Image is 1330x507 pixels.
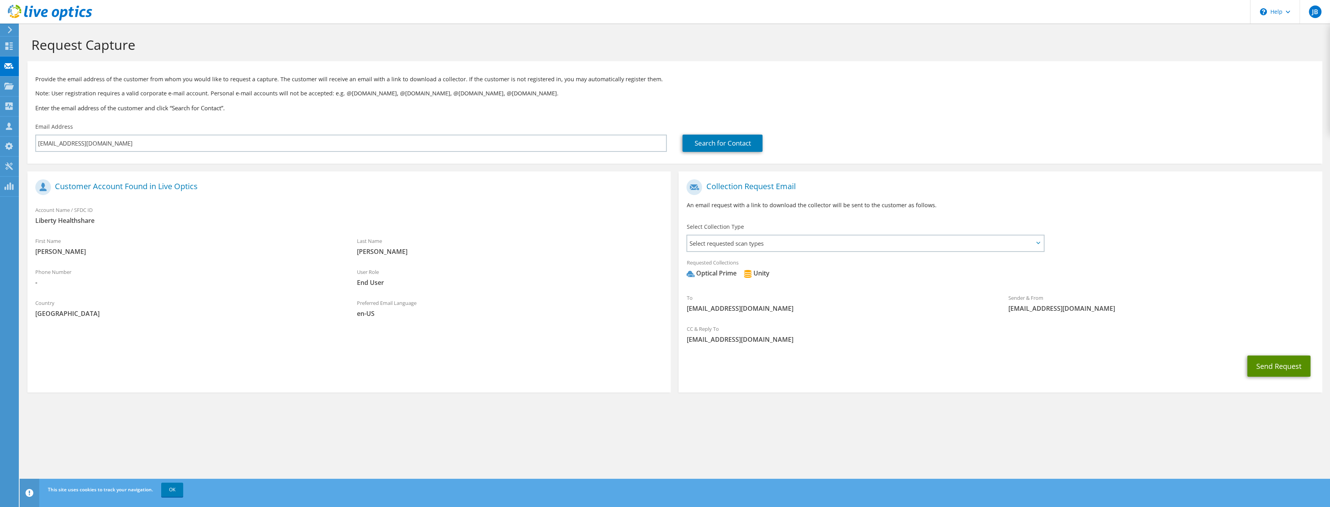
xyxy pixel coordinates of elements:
[35,89,1314,98] p: Note: User registration requires a valid corporate e-mail account. Personal e-mail accounts will ...
[679,290,1000,317] div: To
[35,75,1314,84] p: Provide the email address of the customer from whom you would like to request a capture. The cust...
[35,247,341,256] span: [PERSON_NAME]
[679,254,1322,286] div: Requested Collections
[1309,5,1321,18] span: JB
[35,216,663,225] span: Liberty Healthshare
[686,335,1314,344] span: [EMAIL_ADDRESS][DOMAIN_NAME]
[686,223,744,231] label: Select Collection Type
[744,269,769,278] div: Unity
[1001,290,1322,317] div: Sender & From
[1008,304,1314,313] span: [EMAIL_ADDRESS][DOMAIN_NAME]
[35,123,73,131] label: Email Address
[349,295,671,322] div: Preferred Email Language
[35,309,341,318] span: [GEOGRAPHIC_DATA]
[686,201,1314,210] p: An email request with a link to download the collector will be sent to the customer as follows.
[679,321,1322,348] div: CC & Reply To
[35,104,1314,112] h3: Enter the email address of the customer and click “Search for Contact”.
[687,235,1043,251] span: Select requested scan types
[27,264,349,291] div: Phone Number
[357,278,663,287] span: End User
[349,233,671,260] div: Last Name
[682,135,762,152] a: Search for Contact
[27,202,671,229] div: Account Name / SFDC ID
[686,179,1310,195] h1: Collection Request Email
[31,36,1314,53] h1: Request Capture
[349,264,671,291] div: User Role
[35,179,659,195] h1: Customer Account Found in Live Optics
[1260,8,1267,15] svg: \n
[357,247,663,256] span: [PERSON_NAME]
[161,483,183,497] a: OK
[27,233,349,260] div: First Name
[27,295,349,322] div: Country
[686,269,736,278] div: Optical Prime
[686,304,992,313] span: [EMAIL_ADDRESS][DOMAIN_NAME]
[48,486,153,493] span: This site uses cookies to track your navigation.
[357,309,663,318] span: en-US
[1247,356,1310,377] button: Send Request
[35,278,341,287] span: -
